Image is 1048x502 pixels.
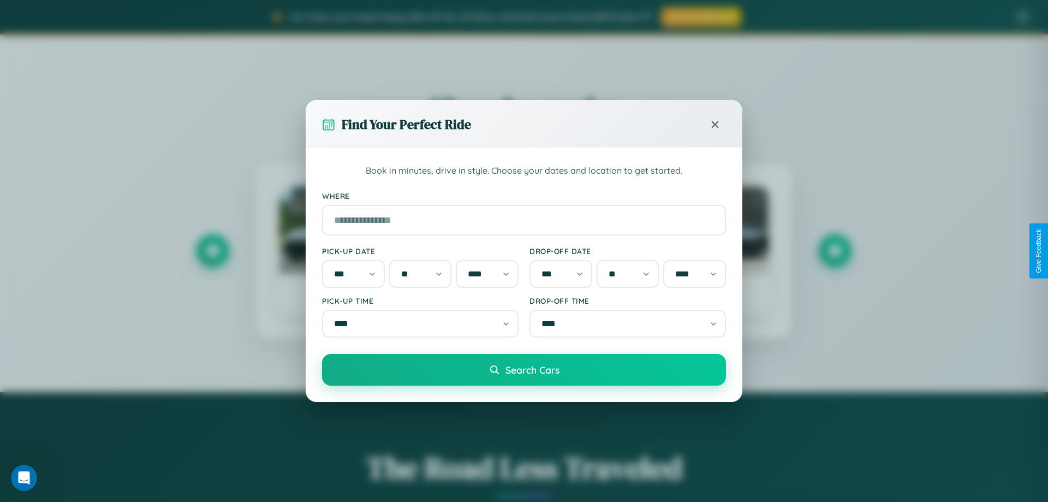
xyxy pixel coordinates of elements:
[505,364,559,376] span: Search Cars
[322,354,726,386] button: Search Cars
[322,246,519,256] label: Pick-up Date
[322,191,726,200] label: Where
[529,296,726,305] label: Drop-off Time
[342,115,471,133] h3: Find Your Perfect Ride
[322,164,726,178] p: Book in minutes, drive in style. Choose your dates and location to get started.
[322,296,519,305] label: Pick-up Time
[529,246,726,256] label: Drop-off Date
